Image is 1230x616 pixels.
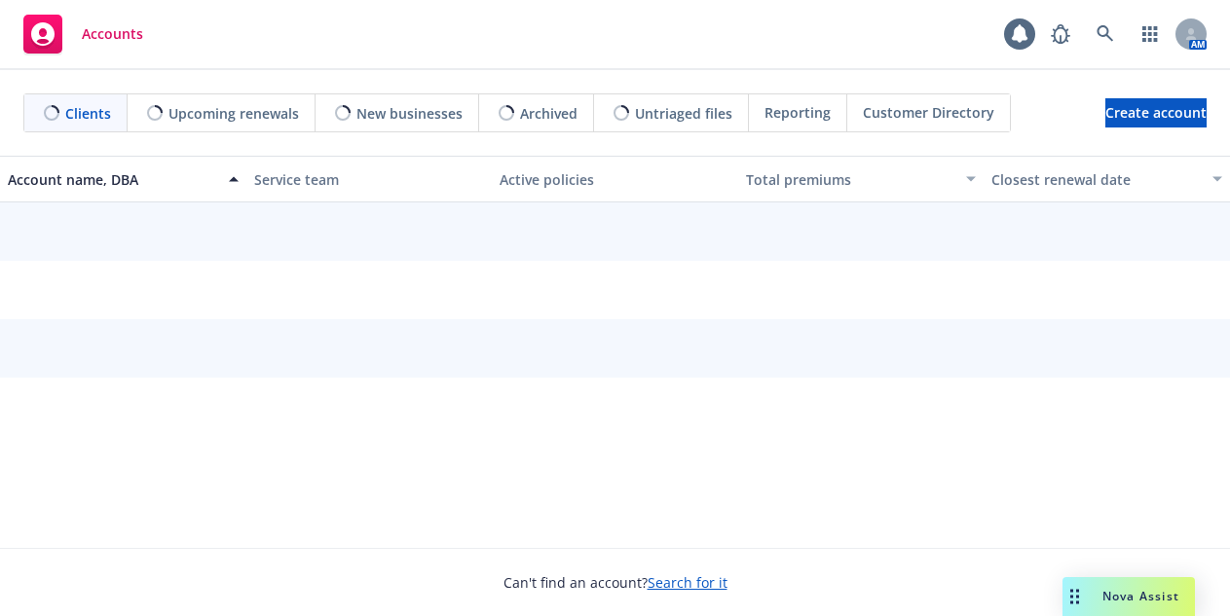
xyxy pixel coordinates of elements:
span: Nova Assist [1102,588,1179,604]
span: Create account [1105,94,1207,131]
button: Closest renewal date [984,156,1230,202]
button: Active policies [492,156,738,202]
span: Reporting [764,102,831,123]
a: Search [1086,15,1125,54]
span: Untriaged files [635,103,732,124]
a: Accounts [16,7,151,61]
span: New businesses [356,103,463,124]
span: Accounts [82,26,143,42]
span: Can't find an account? [503,572,727,593]
div: Total premiums [746,169,955,190]
a: Search for it [648,573,727,592]
div: Closest renewal date [991,169,1201,190]
a: Switch app [1131,15,1170,54]
a: Report a Bug [1041,15,1080,54]
button: Service team [246,156,493,202]
span: Upcoming renewals [168,103,299,124]
span: Archived [520,103,578,124]
span: Clients [65,103,111,124]
div: Service team [254,169,485,190]
span: Customer Directory [863,102,994,123]
div: Drag to move [1062,577,1087,616]
button: Nova Assist [1062,577,1195,616]
div: Active policies [500,169,730,190]
a: Create account [1105,98,1207,127]
div: Account name, DBA [8,169,217,190]
button: Total premiums [738,156,985,202]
